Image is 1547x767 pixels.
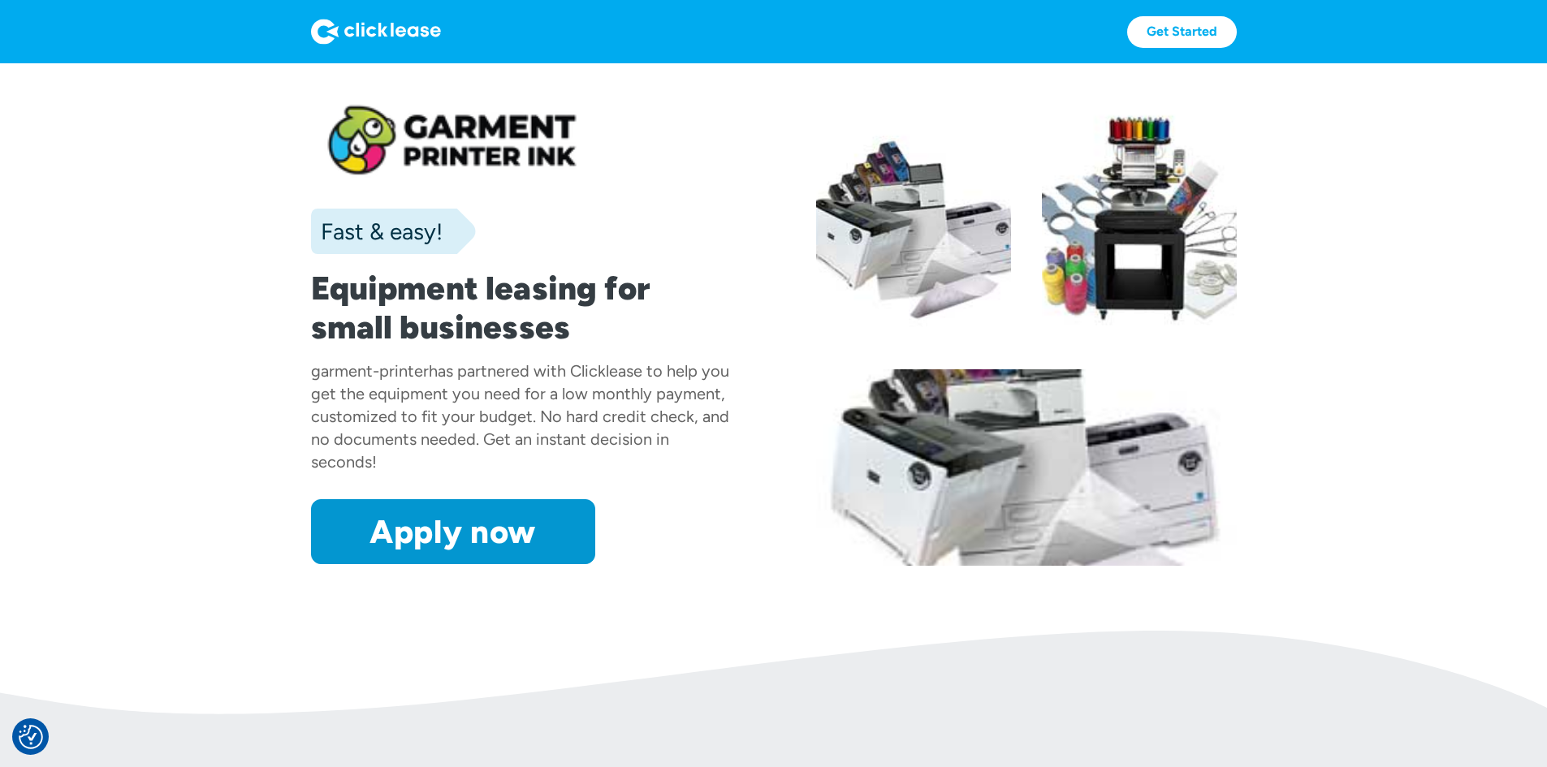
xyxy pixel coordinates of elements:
img: Logo [311,19,441,45]
button: Consent Preferences [19,725,43,749]
a: Get Started [1127,16,1237,48]
div: has partnered with Clicklease to help you get the equipment you need for a low monthly payment, c... [311,361,729,472]
h1: Equipment leasing for small businesses [311,269,732,347]
div: Fast & easy! [311,215,443,248]
a: Apply now [311,499,595,564]
img: Revisit consent button [19,725,43,749]
div: garment-printer [311,361,429,381]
